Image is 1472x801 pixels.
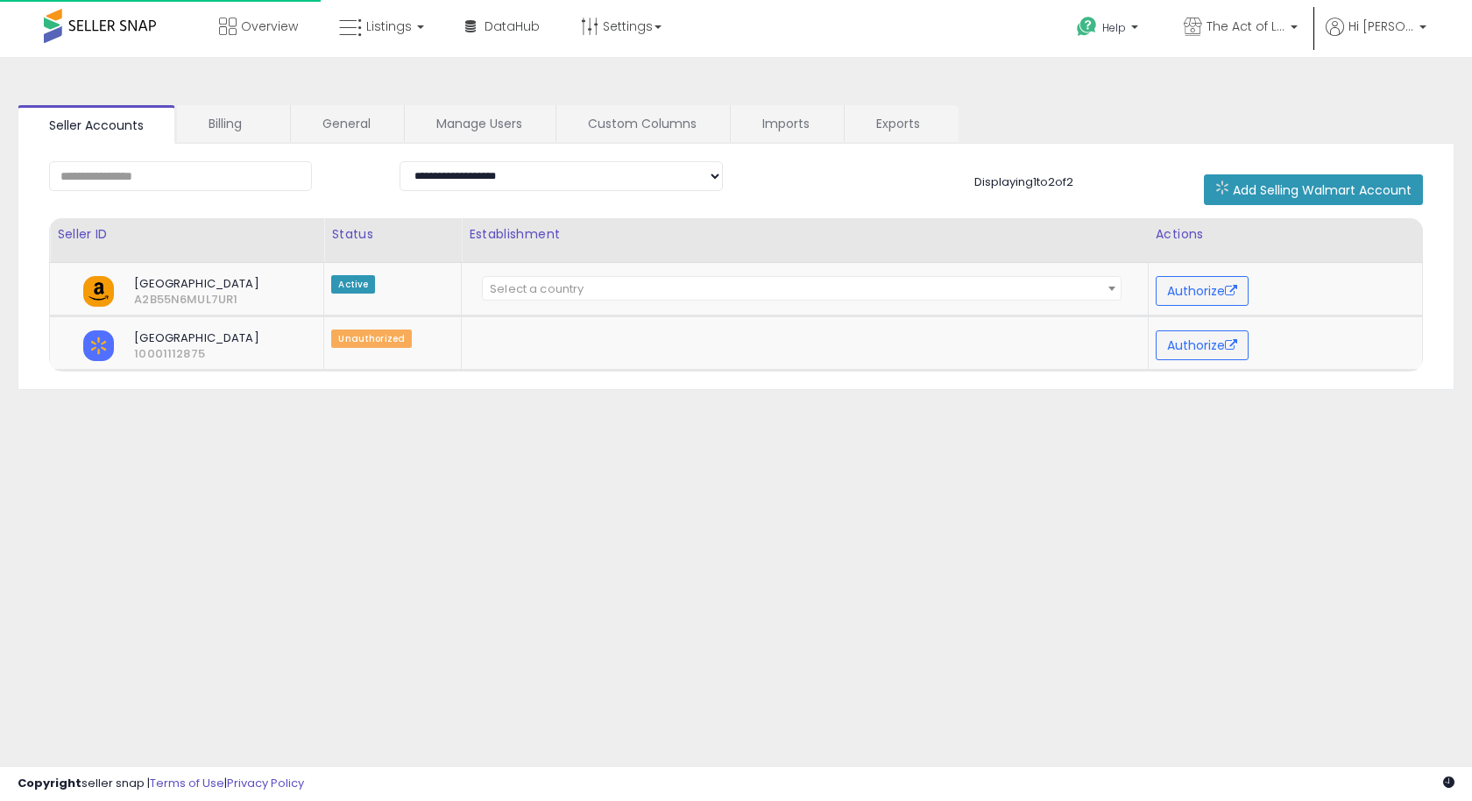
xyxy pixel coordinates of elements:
[331,330,412,348] span: Unauthorized
[845,105,957,142] a: Exports
[331,225,454,244] div: Status
[121,292,148,308] span: A2B55N6MUL7UR1
[490,280,584,297] span: Select a country
[150,775,224,791] a: Terms of Use
[241,18,298,35] span: Overview
[1156,276,1249,306] button: Authorize
[331,275,375,294] span: Active
[405,105,554,142] a: Manage Users
[485,18,540,35] span: DataHub
[974,174,1073,190] span: Displaying 1 to 2 of 2
[227,775,304,791] a: Privacy Policy
[18,775,81,791] strong: Copyright
[1204,174,1423,205] button: Add Selling Walmart Account
[469,225,1141,244] div: Establishment
[121,330,284,346] span: [GEOGRAPHIC_DATA]
[18,776,304,792] div: seller snap | |
[1207,18,1285,35] span: The Act of Living
[731,105,842,142] a: Imports
[121,346,148,362] span: 10001112875
[1102,20,1126,35] span: Help
[83,330,114,361] img: walmart.png
[1156,330,1249,360] button: Authorize
[1156,225,1415,244] div: Actions
[291,105,402,142] a: General
[1076,16,1098,38] i: Get Help
[556,105,728,142] a: Custom Columns
[121,276,284,292] span: [GEOGRAPHIC_DATA]
[1233,181,1412,199] span: Add Selling Walmart Account
[1348,18,1414,35] span: Hi [PERSON_NAME]
[177,105,288,142] a: Billing
[57,225,316,244] div: Seller ID
[1063,3,1156,57] a: Help
[83,276,114,307] img: amazon.png
[1326,18,1426,57] a: Hi [PERSON_NAME]
[366,18,412,35] span: Listings
[18,105,175,144] a: Seller Accounts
